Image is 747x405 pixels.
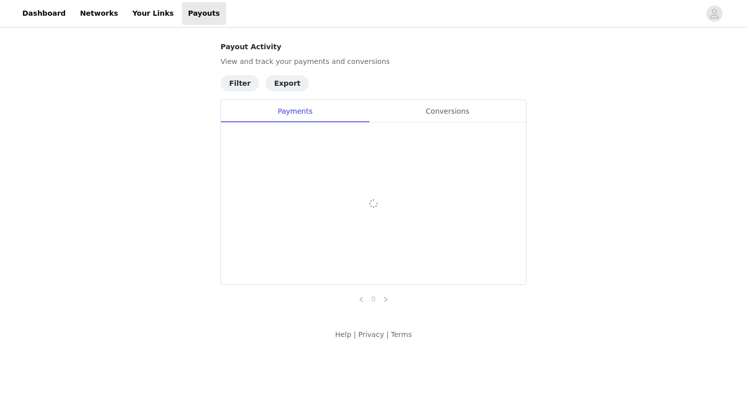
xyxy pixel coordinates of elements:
[391,330,412,339] a: Terms
[367,293,380,305] li: 0
[358,296,364,302] i: icon: left
[221,100,369,123] div: Payments
[221,56,526,67] p: View and track your payments and conversions
[355,293,367,305] li: Previous Page
[358,330,384,339] a: Privacy
[368,293,379,305] a: 0
[369,100,526,123] div: Conversions
[335,330,351,339] a: Help
[380,293,392,305] li: Next Page
[354,330,356,339] span: |
[74,2,124,25] a: Networks
[221,75,259,91] button: Filter
[16,2,72,25] a: Dashboard
[386,330,389,339] span: |
[182,2,226,25] a: Payouts
[383,296,389,302] i: icon: right
[126,2,180,25] a: Your Links
[221,42,526,52] h4: Payout Activity
[709,6,719,22] div: avatar
[265,75,309,91] button: Export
